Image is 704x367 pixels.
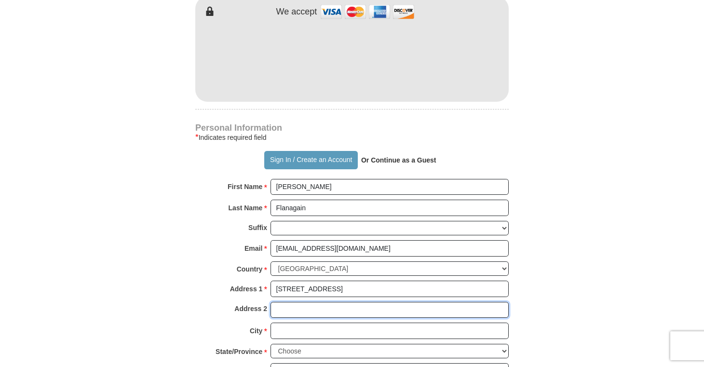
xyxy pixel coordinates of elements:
[228,180,262,193] strong: First Name
[195,124,509,132] h4: Personal Information
[250,324,262,338] strong: City
[229,201,263,215] strong: Last Name
[216,345,262,358] strong: State/Province
[319,1,416,22] img: credit cards accepted
[276,7,317,17] h4: We accept
[264,151,357,169] button: Sign In / Create an Account
[237,262,263,276] strong: Country
[234,302,267,315] strong: Address 2
[244,242,262,255] strong: Email
[361,156,436,164] strong: Or Continue as a Guest
[230,282,263,296] strong: Address 1
[195,132,509,143] div: Indicates required field
[248,221,267,234] strong: Suffix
